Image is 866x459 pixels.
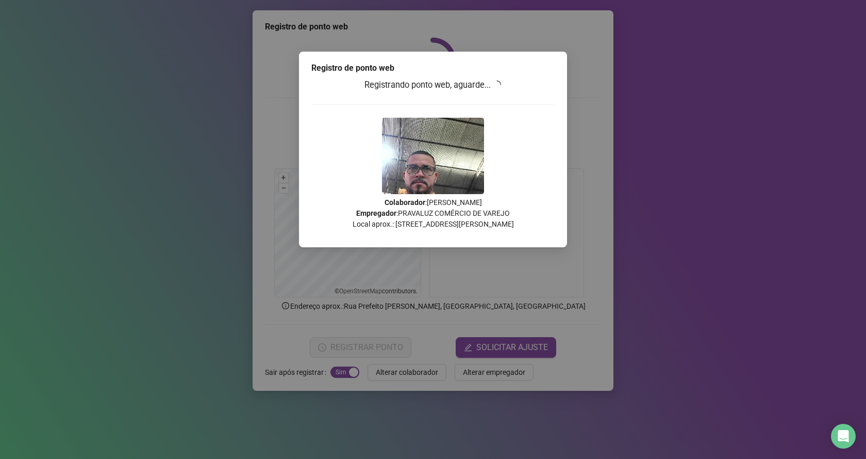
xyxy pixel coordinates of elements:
[356,209,396,217] strong: Empregador
[385,198,425,207] strong: Colaborador
[382,118,484,194] img: Z
[831,424,856,449] div: Open Intercom Messenger
[493,81,501,89] span: loading
[311,78,555,92] h3: Registrando ponto web, aguarde...
[311,62,555,74] div: Registro de ponto web
[311,197,555,230] p: : [PERSON_NAME] : PRAVALUZ COMÉRCIO DE VAREJO Local aprox.: [STREET_ADDRESS][PERSON_NAME]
